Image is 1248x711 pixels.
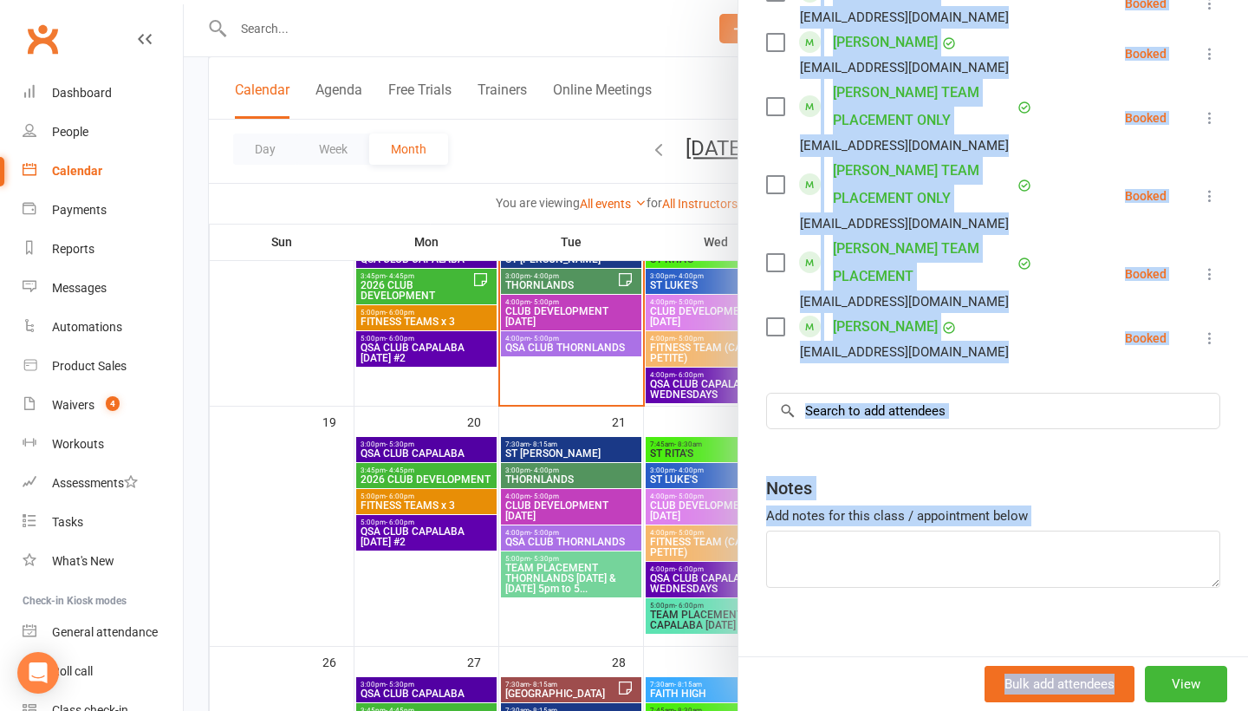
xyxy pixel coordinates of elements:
[23,464,183,503] a: Assessments
[106,396,120,411] span: 4
[52,625,158,639] div: General attendance
[52,554,114,568] div: What's New
[52,320,122,334] div: Automations
[52,437,104,451] div: Workouts
[52,398,94,412] div: Waivers
[23,113,183,152] a: People
[833,157,1013,212] a: [PERSON_NAME] TEAM PLACEMENT ONLY
[52,664,93,678] div: Roll call
[52,281,107,295] div: Messages
[23,308,183,347] a: Automations
[800,212,1009,235] div: [EMAIL_ADDRESS][DOMAIN_NAME]
[1125,332,1167,344] div: Booked
[23,386,183,425] a: Waivers 4
[52,359,127,373] div: Product Sales
[800,134,1009,157] div: [EMAIL_ADDRESS][DOMAIN_NAME]
[833,313,938,341] a: [PERSON_NAME]
[800,341,1009,363] div: [EMAIL_ADDRESS][DOMAIN_NAME]
[833,29,938,56] a: [PERSON_NAME]
[23,347,183,386] a: Product Sales
[23,191,183,230] a: Payments
[766,393,1220,429] input: Search to add attendees
[766,476,812,500] div: Notes
[1125,190,1167,202] div: Booked
[23,652,183,691] a: Roll call
[23,269,183,308] a: Messages
[1145,666,1227,702] button: View
[52,242,94,256] div: Reports
[23,613,183,652] a: General attendance kiosk mode
[833,235,1013,290] a: [PERSON_NAME] TEAM PLACEMENT
[52,86,112,100] div: Dashboard
[23,503,183,542] a: Tasks
[985,666,1134,702] button: Bulk add attendees
[52,164,102,178] div: Calendar
[52,515,83,529] div: Tasks
[23,230,183,269] a: Reports
[800,6,1009,29] div: [EMAIL_ADDRESS][DOMAIN_NAME]
[800,290,1009,313] div: [EMAIL_ADDRESS][DOMAIN_NAME]
[23,152,183,191] a: Calendar
[1125,112,1167,124] div: Booked
[800,56,1009,79] div: [EMAIL_ADDRESS][DOMAIN_NAME]
[23,542,183,581] a: What's New
[833,79,1013,134] a: [PERSON_NAME] TEAM PLACEMENT ONLY
[1125,268,1167,280] div: Booked
[52,476,138,490] div: Assessments
[21,17,64,61] a: Clubworx
[23,425,183,464] a: Workouts
[23,74,183,113] a: Dashboard
[52,125,88,139] div: People
[17,652,59,694] div: Open Intercom Messenger
[52,203,107,217] div: Payments
[1125,48,1167,60] div: Booked
[766,506,1220,526] div: Add notes for this class / appointment below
